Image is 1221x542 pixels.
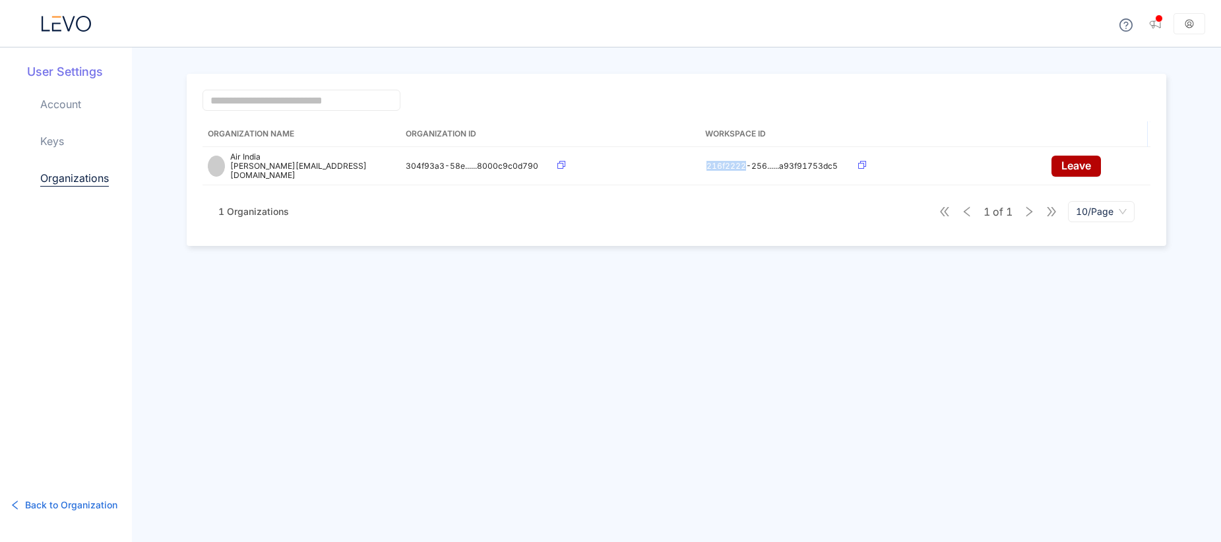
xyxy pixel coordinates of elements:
th: Workspace ID [700,121,852,147]
th: Organization Name [203,121,400,147]
span: 10/Page [1076,202,1127,222]
span: Back to Organization [25,498,117,512]
span: 1 Organizations [218,206,289,217]
span: Leave [1061,160,1091,171]
span: 304f93a3-58e......8000c9c0d790 [406,161,538,171]
h5: User Settings [27,63,132,80]
button: Leave [1051,156,1101,177]
p: Air India [230,152,395,162]
p: [PERSON_NAME][EMAIL_ADDRESS][DOMAIN_NAME] [230,162,395,180]
span: 1 [1006,206,1013,218]
span: of [984,206,1013,218]
span: 1 [984,206,990,218]
a: Keys [40,133,64,149]
a: Account [40,96,81,112]
th: Organization ID [400,121,552,147]
a: Organizations [40,170,109,187]
span: 216f2222-256......a93f91753dc5 [706,161,838,171]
